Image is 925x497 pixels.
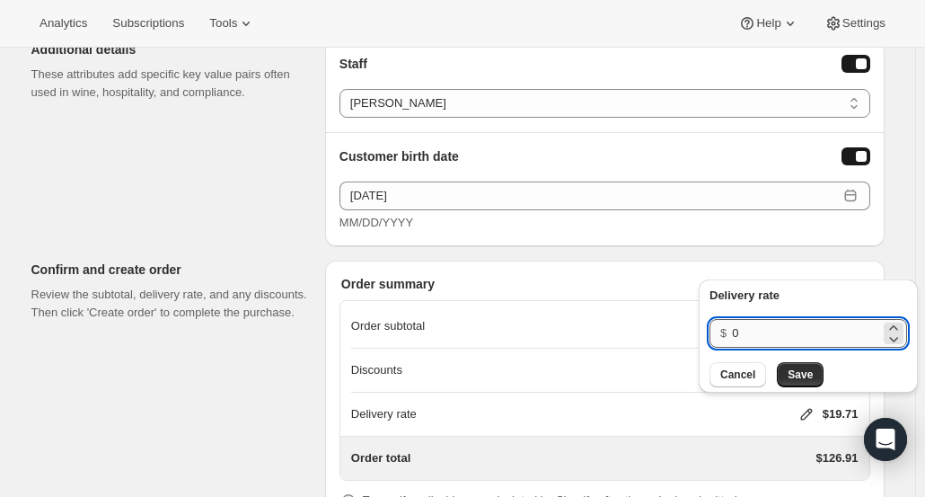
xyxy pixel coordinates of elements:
[351,449,410,467] p: Order total
[112,16,184,31] span: Subscriptions
[788,368,813,382] span: Save
[31,286,311,322] p: Review the subtotal, delivery rate, and any discounts. Then click 'Create order' to complete the ...
[339,55,367,75] span: Staff
[864,418,907,461] div: Open Intercom Messenger
[351,405,417,423] p: Delivery rate
[720,368,755,382] span: Cancel
[339,216,413,229] span: MM/DD/YYYY
[198,11,266,36] button: Tools
[756,16,780,31] span: Help
[842,16,885,31] span: Settings
[841,147,870,165] button: Birthday Selector
[823,405,859,423] p: $19.71
[40,16,87,31] span: Analytics
[339,147,459,167] span: Customer birth date
[709,362,766,387] button: Cancel
[209,16,237,31] span: Tools
[814,11,896,36] button: Settings
[816,449,859,467] p: $126.91
[31,261,311,279] p: Confirm and create order
[709,287,907,305] p: Delivery rate
[841,55,870,73] button: Staff Selector
[31,40,311,58] p: Additional details
[341,275,870,293] p: Order summary
[101,11,195,36] button: Subscriptions
[351,317,425,335] p: Order subtotal
[777,362,824,387] button: Save
[351,361,402,379] p: Discounts
[720,326,727,340] span: $
[29,11,98,36] button: Analytics
[31,66,311,102] p: These attributes add specific key value pairs often used in wine, hospitality, and compliance.
[727,11,809,36] button: Help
